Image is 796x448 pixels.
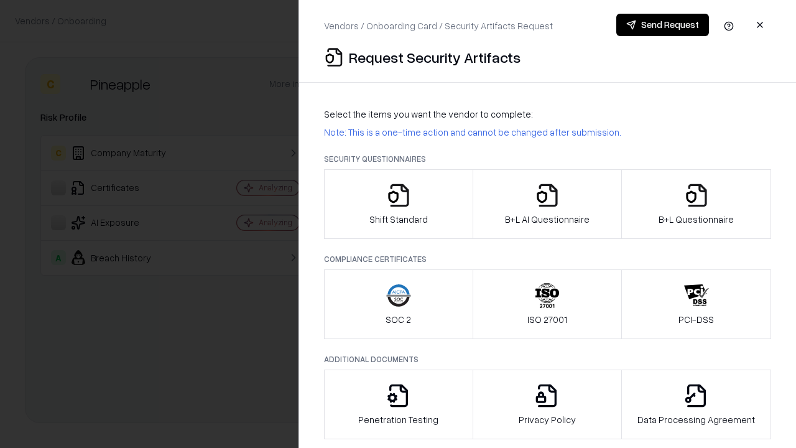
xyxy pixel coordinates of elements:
p: SOC 2 [386,313,411,326]
button: Shift Standard [324,169,473,239]
button: Data Processing Agreement [621,370,771,439]
button: Send Request [616,14,709,36]
button: Privacy Policy [473,370,622,439]
button: B+L AI Questionnaire [473,169,622,239]
p: Vendors / Onboarding Card / Security Artifacts Request [324,19,553,32]
p: Data Processing Agreement [637,413,755,426]
p: Note: This is a one-time action and cannot be changed after submission. [324,126,771,139]
button: SOC 2 [324,269,473,339]
p: Security Questionnaires [324,154,771,164]
p: Shift Standard [369,213,428,226]
button: B+L Questionnaire [621,169,771,239]
button: Penetration Testing [324,370,473,439]
p: B+L AI Questionnaire [505,213,590,226]
button: ISO 27001 [473,269,622,339]
p: Additional Documents [324,354,771,365]
p: Privacy Policy [519,413,576,426]
p: Compliance Certificates [324,254,771,264]
p: Select the items you want the vendor to complete: [324,108,771,121]
p: ISO 27001 [527,313,567,326]
p: B+L Questionnaire [659,213,734,226]
p: Request Security Artifacts [349,47,521,67]
p: PCI-DSS [678,313,714,326]
p: Penetration Testing [358,413,438,426]
button: PCI-DSS [621,269,771,339]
